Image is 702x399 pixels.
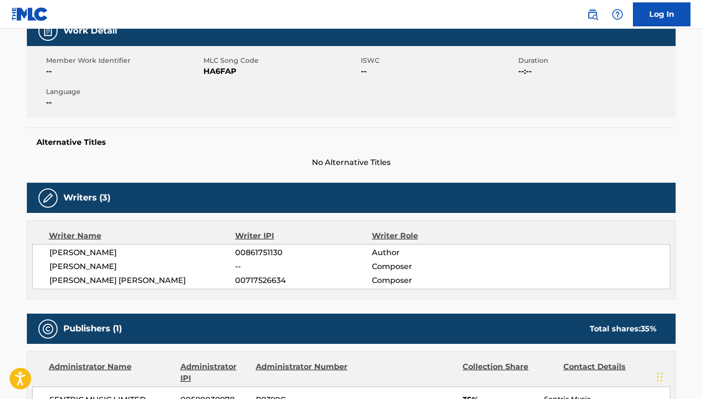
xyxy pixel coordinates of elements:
[361,66,516,77] span: --
[46,56,201,66] span: Member Work Identifier
[641,324,656,333] span: 35 %
[372,247,496,258] span: Author
[563,361,656,384] div: Contact Details
[49,230,236,242] div: Writer Name
[235,247,371,258] span: 00861751130
[235,230,372,242] div: Writer IPI
[235,261,371,272] span: --
[12,7,48,21] img: MLC Logo
[463,361,556,384] div: Collection Share
[180,361,249,384] div: Administrator IPI
[583,5,602,24] a: Public Search
[42,25,54,37] img: Work Detail
[63,25,117,36] h5: Work Detail
[42,323,54,335] img: Publishers
[654,353,702,399] iframe: Chat Widget
[27,157,676,168] span: No Alternative Titles
[633,2,690,26] a: Log In
[657,363,663,391] div: Drag
[372,261,496,272] span: Composer
[46,97,201,108] span: --
[36,138,666,147] h5: Alternative Titles
[590,323,656,335] div: Total shares:
[235,275,371,286] span: 00717526634
[518,66,673,77] span: --:--
[49,361,173,384] div: Administrator Name
[42,192,54,204] img: Writers
[46,87,201,97] span: Language
[518,56,673,66] span: Duration
[372,230,496,242] div: Writer Role
[361,56,516,66] span: ISWC
[49,261,236,272] span: [PERSON_NAME]
[49,275,236,286] span: [PERSON_NAME] [PERSON_NAME]
[46,66,201,77] span: --
[372,275,496,286] span: Composer
[63,323,122,334] h5: Publishers (1)
[63,192,110,203] h5: Writers (3)
[587,9,598,20] img: search
[203,66,358,77] span: HA6FAP
[49,247,236,258] span: [PERSON_NAME]
[608,5,627,24] div: Help
[203,56,358,66] span: MLC Song Code
[256,361,349,384] div: Administrator Number
[612,9,623,20] img: help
